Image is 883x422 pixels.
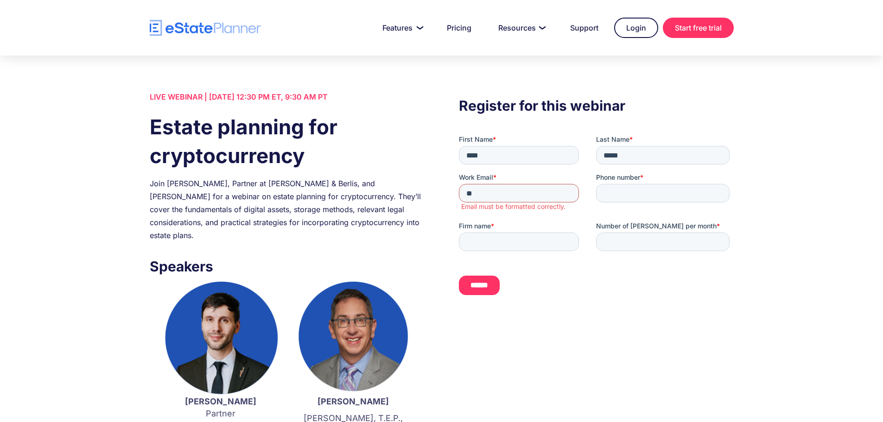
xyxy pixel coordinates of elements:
a: Pricing [436,19,483,37]
div: LIVE WEBINAR | [DATE] 12:30 PM ET, 9:30 AM PT [150,90,424,103]
h1: Estate planning for cryptocurrency [150,113,424,170]
a: Login [614,18,658,38]
a: Resources [487,19,554,37]
div: Join [PERSON_NAME], Partner at [PERSON_NAME] & Berlis, and [PERSON_NAME] for a webinar on estate ... [150,177,424,242]
h3: Speakers [150,256,424,277]
strong: [PERSON_NAME] [185,397,256,406]
a: Support [559,19,610,37]
a: Features [371,19,431,37]
iframe: Form 0 [459,135,733,303]
h3: Register for this webinar [459,95,733,116]
p: Partner [164,396,278,420]
a: home [150,20,261,36]
a: Start free trial [663,18,734,38]
strong: [PERSON_NAME] [318,397,389,406]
